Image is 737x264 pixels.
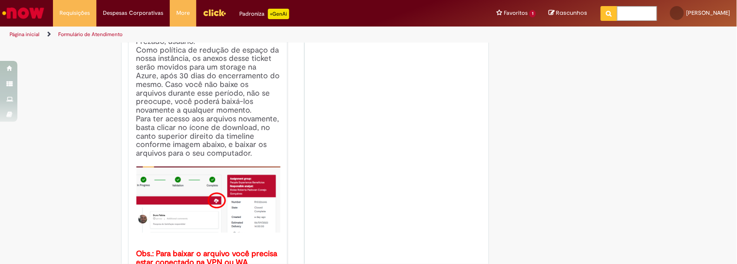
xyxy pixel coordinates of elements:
span: 1 [529,10,536,17]
div: Padroniza [239,9,289,19]
a: Página inicial [10,31,40,38]
p: +GenAi [268,9,289,19]
span: More [176,9,190,17]
span: Requisições [59,9,90,17]
span: Favoritos [504,9,528,17]
a: Formulário de Atendimento [58,31,122,38]
button: Pesquisar [601,6,618,21]
ul: Trilhas de página [7,27,485,43]
img: x_mdbda_azure_blob.picture2.png [136,167,281,233]
span: Despesas Corporativas [103,9,163,17]
span: [PERSON_NAME] [687,9,730,17]
img: ServiceNow [1,4,46,22]
a: Rascunhos [549,9,588,17]
img: click_logo_yellow_360x200.png [203,6,226,19]
span: Rascunhos [556,9,588,17]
